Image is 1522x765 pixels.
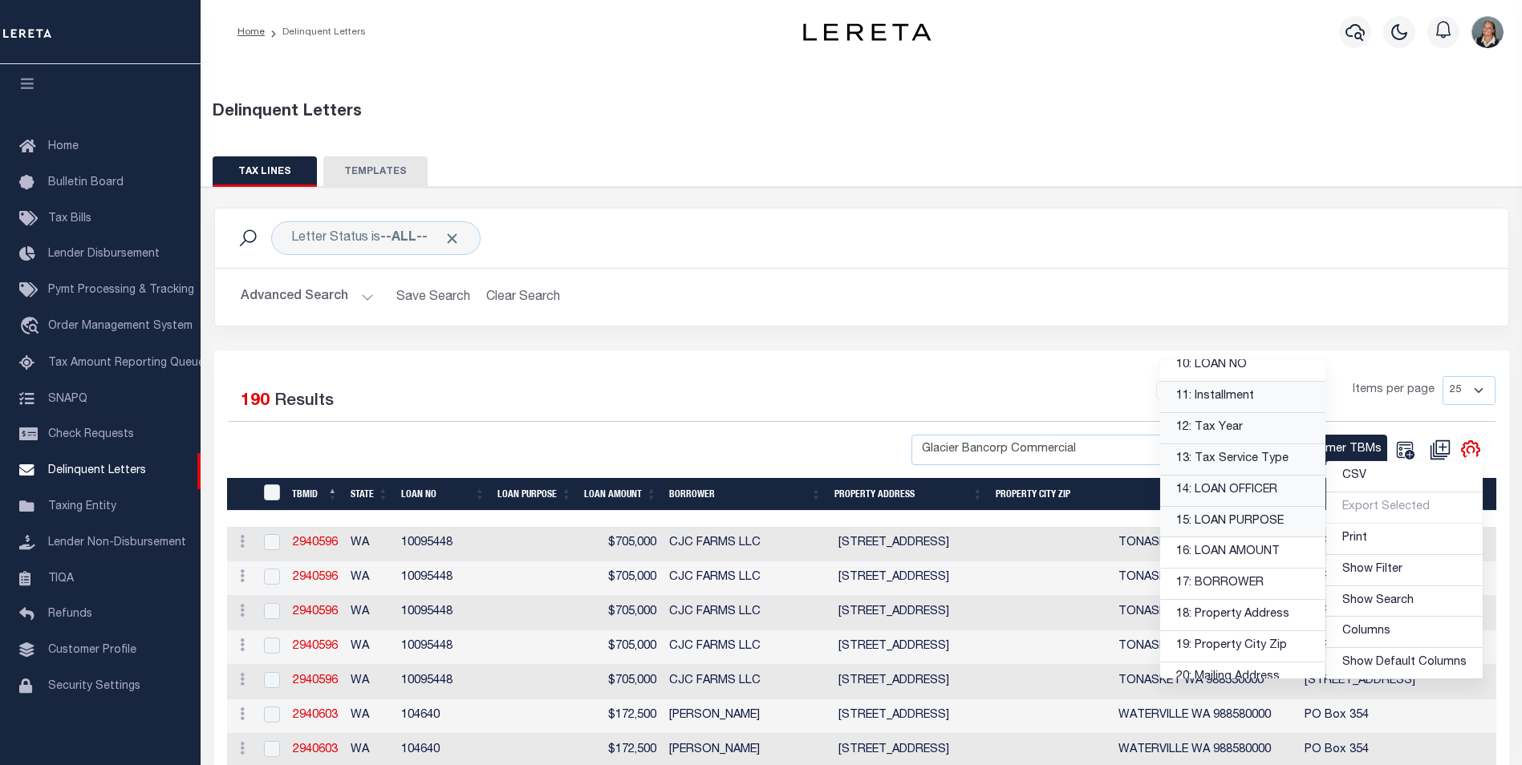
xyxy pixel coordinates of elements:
span: Show Default Columns [1342,657,1467,668]
td: WA [344,699,395,734]
td: 10095448 [395,630,491,665]
td: WA [344,665,395,699]
td: TONASKET WA 988550000 [1112,630,1298,665]
td: $705,000 [578,596,663,630]
span: Delinquent Letters [48,465,146,476]
a: 2940596 [293,537,338,548]
button: TEMPLATES [323,156,428,187]
a: 11: Installment [1160,382,1325,413]
td: CJC FARMS LLC [663,527,832,561]
span: CSV [1342,470,1366,481]
span: Taxing Entity [48,501,116,512]
a: 16: LOAN AMOUNT [1160,537,1325,569]
td: 10095448 [395,527,491,561]
td: 10095448 [395,596,491,630]
li: Delinquent Letters [265,25,366,39]
th: STATE: activate to sort column ascending [344,478,395,511]
div: Click to Edit [271,221,481,255]
td: WA [344,630,395,665]
td: [STREET_ADDRESS] [832,527,1112,561]
a: 13: Tax Service Type [1160,444,1325,476]
td: [STREET_ADDRESS] [832,699,1112,734]
span: Customer Profile [48,645,136,656]
a: 17: BORROWER [1160,569,1325,600]
a: 2940603 [293,710,338,721]
th: Property City Zip: activate to sort column ascending [989,478,1184,511]
a: 10: LOAN NO [1160,350,1325,382]
span: Lender Non-Disbursement [48,537,186,548]
td: [STREET_ADDRESS] [832,561,1112,596]
a: 19: Property City Zip [1160,631,1325,662]
th: TBMID: activate to sort column descending [286,478,344,511]
td: $705,000 [578,561,663,596]
td: $172,500 [578,699,663,734]
a: Show Filter [1326,555,1483,586]
span: Show Filter [1342,564,1402,575]
td: TONASKET WA 988550000 [1112,596,1298,630]
a: Home [237,27,265,37]
td: [STREET_ADDRESS] [1298,665,1512,699]
i: travel_explore [19,317,45,338]
td: WA [344,527,395,561]
span: Print [1342,532,1367,544]
label: Results [274,389,334,415]
div: Delinquent Letters [213,100,1511,124]
td: PO Box 354 [1298,699,1512,734]
span: Items per page [1353,382,1435,399]
button: TAX LINES [213,156,317,187]
span: SNAPQ [48,393,87,404]
span: Click to Remove [444,230,461,247]
span: Refunds [48,609,92,620]
a: Show Search [1326,586,1483,617]
a: CSV [1326,461,1483,492]
a: 15: LOAN PURPOSE [1160,507,1325,538]
span: Show Search [1342,595,1414,606]
td: [STREET_ADDRESS] [832,596,1112,630]
a: 2940603 [293,744,338,755]
td: [STREET_ADDRESS] [832,630,1112,665]
span: Lender Disbursement [48,249,160,260]
th: LOAN AMOUNT: activate to sort column ascending [578,478,663,511]
button: Save Search [387,281,480,313]
td: $705,000 [578,630,663,665]
a: 20: Mailing Address [1160,662,1325,694]
td: TONASKET WA 988550000 [1112,561,1298,596]
a: Print [1326,524,1483,555]
a: 18: Property Address [1160,600,1325,631]
span: Tax Bills [48,213,91,225]
span: Security Settings [48,681,140,692]
span: TIQA [48,573,74,584]
span: Pymt Processing & Tracking [48,285,194,296]
td: [STREET_ADDRESS] [832,665,1112,699]
b: --ALL-- [380,232,428,245]
span: 190 [241,393,270,410]
td: [PERSON_NAME] [663,699,832,734]
a: Columns [1326,617,1483,648]
td: $705,000 [578,527,663,561]
td: 10095448 [395,665,491,699]
a: 2940596 [293,606,338,617]
span: Bulletin Board [48,177,124,188]
a: 2940596 [293,675,338,686]
span: Home [48,141,79,152]
span: Columns [1342,625,1390,637]
th: BORROWER: activate to sort column ascending [663,478,827,511]
span: Order Management System [48,321,193,332]
td: CJC FARMS LLC [663,561,832,596]
td: TONASKET WA 988550000 [1112,665,1298,699]
button: Advanced Search [241,281,374,313]
td: CJC FARMS LLC [663,665,832,699]
td: WA [344,561,395,596]
td: $705,000 [578,665,663,699]
a: 2940596 [293,572,338,583]
a: 12: Tax Year [1160,413,1325,444]
span: Check Requests [48,429,134,440]
td: 104640 [395,699,491,734]
a: 2940596 [293,641,338,652]
td: TONASKET WA 988550000 [1112,527,1298,561]
td: 10095448 [395,561,491,596]
td: CJC FARMS LLC [663,596,832,630]
img: logo-dark.svg [803,23,931,41]
a: 1 [1156,382,1174,399]
a: 14: LOAN OFFICER [1160,476,1325,507]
